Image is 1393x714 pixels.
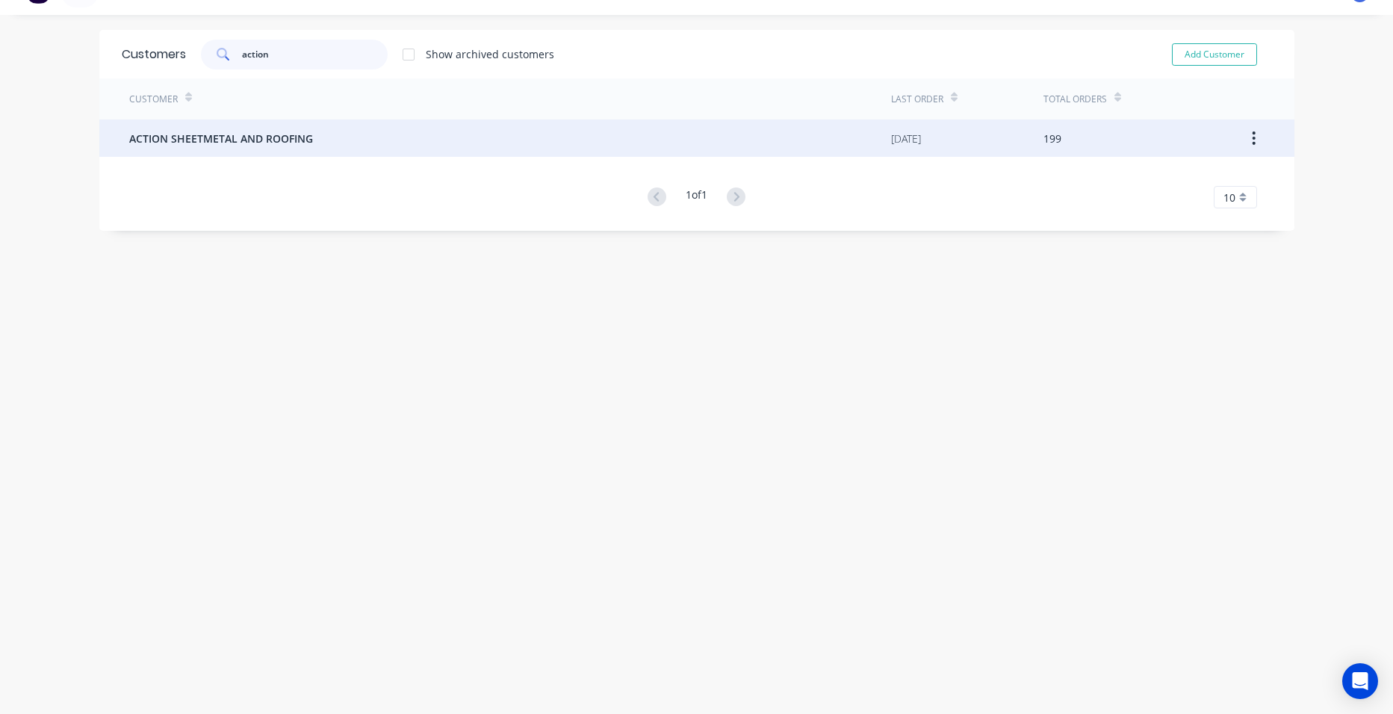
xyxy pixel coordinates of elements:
div: Total Orders [1043,93,1107,106]
div: [DATE] [891,131,921,146]
div: Show archived customers [426,46,554,62]
div: Customer [129,93,178,106]
span: ACTION SHEETMETAL AND ROOFING [129,131,313,146]
button: Add Customer [1172,43,1257,66]
input: Search customers... [242,40,388,69]
div: Last Order [891,93,943,106]
div: 1 of 1 [686,187,707,208]
span: 10 [1223,190,1235,205]
div: Customers [122,46,186,63]
div: 199 [1043,131,1061,146]
div: Open Intercom Messenger [1342,663,1378,699]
